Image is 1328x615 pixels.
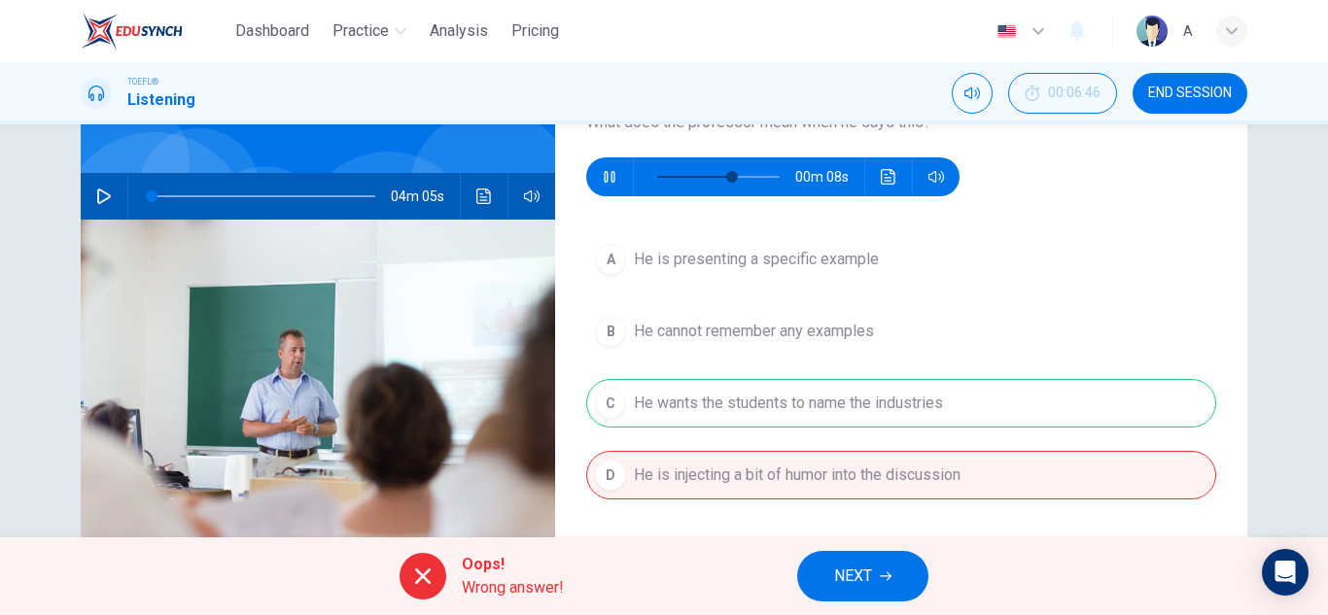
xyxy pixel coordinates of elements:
[1008,73,1117,114] button: 00:06:46
[873,157,904,196] button: Click to see the audio transcription
[81,12,183,51] img: EduSynch logo
[797,551,928,601] button: NEXT
[1048,85,1101,101] span: 00:06:46
[430,19,488,43] span: Analysis
[462,576,564,599] span: Wrong answer!
[422,14,496,49] button: Analysis
[332,19,389,43] span: Practice
[511,19,559,43] span: Pricing
[995,24,1019,39] img: en
[1148,85,1232,101] span: END SESSION
[1262,549,1309,596] div: Open Intercom Messenger
[227,14,317,49] button: Dashboard
[127,75,158,88] span: TOEFL®
[325,14,414,49] button: Practice
[462,553,564,576] span: Oops!
[834,563,872,590] span: NEXT
[469,173,500,220] button: Click to see the audio transcription
[1133,73,1247,114] button: END SESSION
[235,19,309,43] span: Dashboard
[1008,73,1117,114] div: Hide
[391,173,460,220] span: 04m 05s
[504,14,567,49] button: Pricing
[1183,19,1193,43] div: A
[81,12,227,51] a: EduSynch logo
[795,157,864,196] span: 00m 08s
[127,88,195,112] h1: Listening
[1136,16,1168,47] img: Profile picture
[952,73,993,114] div: Mute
